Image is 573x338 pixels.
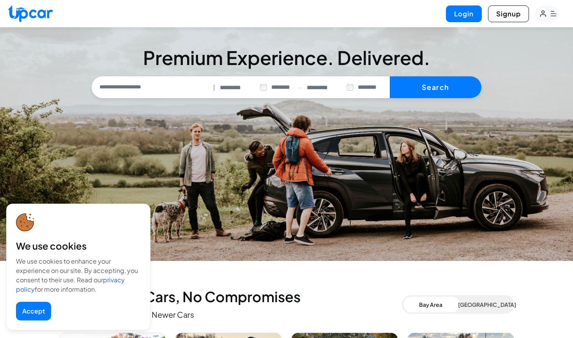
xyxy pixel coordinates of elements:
[16,213,34,232] img: cookie-icon.svg
[16,239,141,252] div: We use cookies
[403,297,458,312] button: Bay Area
[297,83,302,92] span: —
[390,76,481,98] button: Search
[488,5,529,22] button: Signup
[16,257,141,294] div: We use cookies to enhance your experience on our site. By accepting, you consent to their use. Re...
[59,309,402,320] p: Evs, Convertibles, Luxury, Newer Cars
[8,5,53,22] img: Upcar Logo
[92,48,481,67] h3: Premium Experience. Delivered.
[59,289,402,305] h2: Handpicked Cars, No Compromises
[446,5,482,22] button: Login
[213,83,215,92] span: |
[16,302,51,320] button: Accept
[458,297,513,312] button: [GEOGRAPHIC_DATA]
